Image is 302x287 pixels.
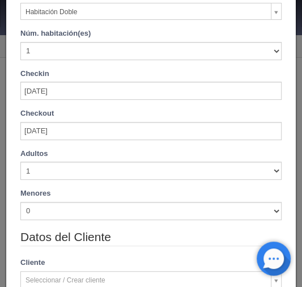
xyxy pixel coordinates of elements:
label: Menores [20,188,50,199]
span: Habitación Doble [25,3,266,20]
label: Adultos [20,149,48,159]
label: Cliente [12,258,53,268]
a: Habitación Doble [20,3,282,20]
input: DD-MM-AAAA [20,122,282,140]
label: Checkout [20,108,54,119]
legend: Datos del Cliente [20,229,282,246]
label: Núm. habitación(es) [20,28,91,39]
input: DD-MM-AAAA [20,82,282,100]
label: Checkin [20,69,49,79]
